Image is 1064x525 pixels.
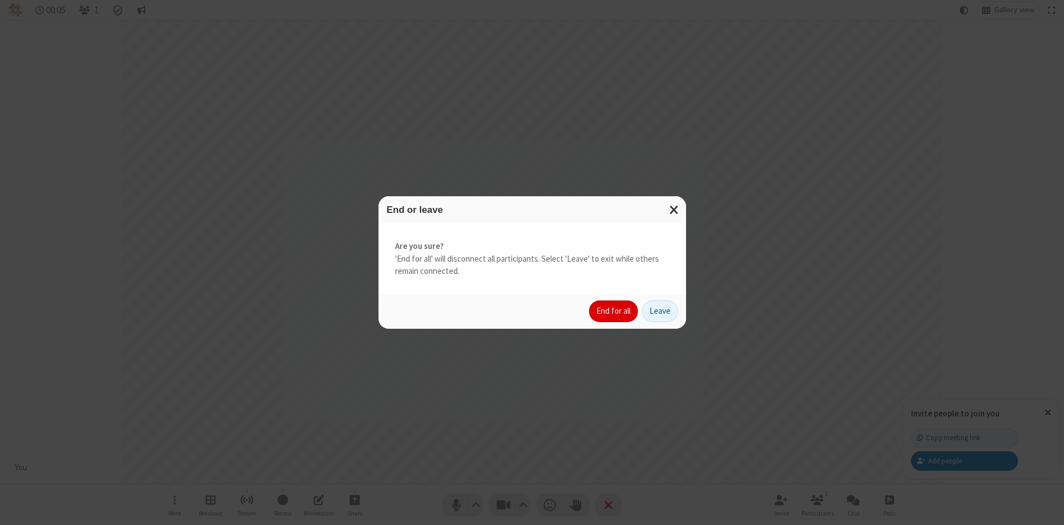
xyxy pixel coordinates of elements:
button: Leave [642,300,678,323]
div: 'End for all' will disconnect all participants. Select 'Leave' to exit while others remain connec... [378,223,686,294]
button: Close modal [663,196,686,223]
strong: Are you sure? [395,240,669,253]
button: End for all [589,300,638,323]
h3: End or leave [387,205,678,215]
